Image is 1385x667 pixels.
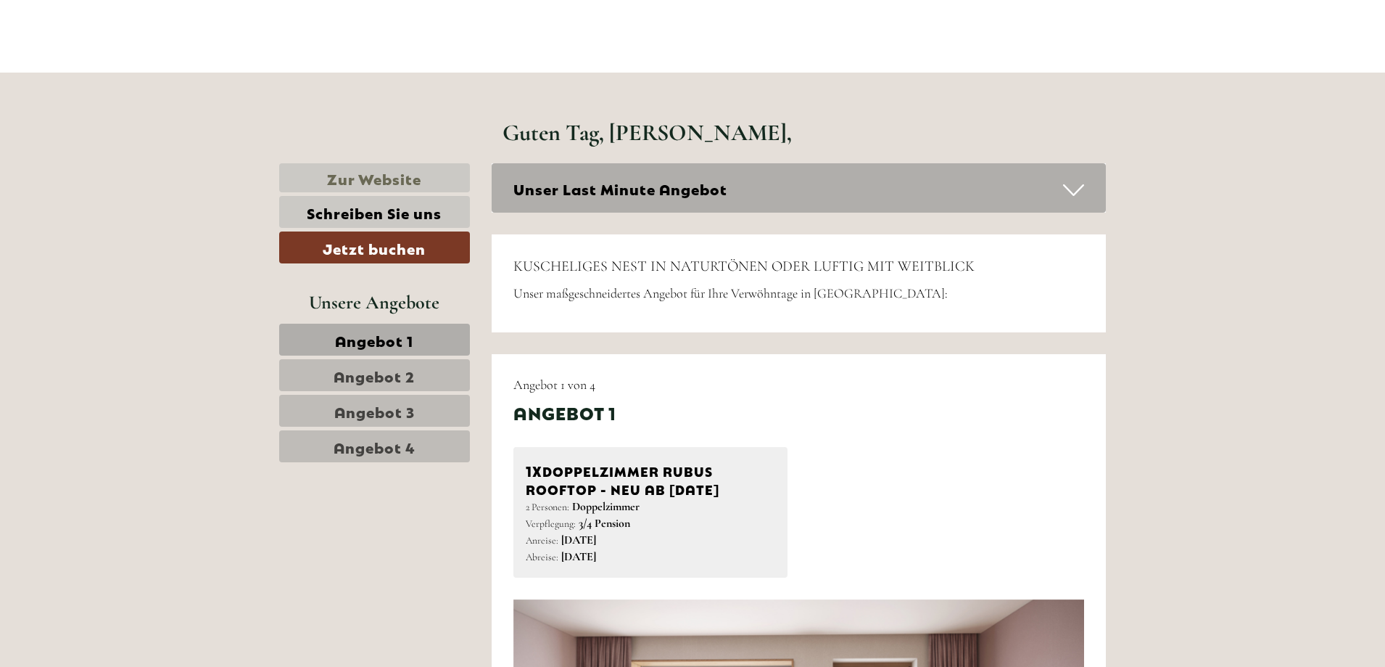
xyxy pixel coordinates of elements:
[279,163,470,193] a: Zur Website
[561,533,596,547] b: [DATE]
[513,285,948,301] span: Unser maßgeschneidertes Angebot für Ihre Verwöhntage in [GEOGRAPHIC_DATA]:
[526,501,569,513] small: 2 Personen:
[279,289,470,316] div: Unsere Angebote
[526,551,558,563] small: Abreise:
[572,499,640,514] b: Doppelzimmer
[526,459,542,480] b: 1x
[11,39,213,83] div: Guten Tag, wie können wir Ihnen helfen?
[279,232,470,263] a: Jetzt buchen
[470,376,571,408] button: Senden
[334,365,415,385] span: Angebot 2
[526,534,558,547] small: Anreise:
[250,11,322,36] div: Sonntag
[334,401,415,421] span: Angebot 3
[334,436,415,457] span: Angebot 4
[503,120,792,145] h1: Guten Tag, [PERSON_NAME],
[561,549,596,564] b: [DATE]
[22,70,206,81] small: 10:20
[22,42,206,54] div: [GEOGRAPHIC_DATA]
[579,516,630,531] b: 3/4 Pension
[335,330,413,350] span: Angebot 1
[513,400,616,425] div: Angebot 1
[526,517,576,530] small: Verpflegung:
[492,163,1107,213] div: Unser Last Minute Angebot
[279,196,470,228] a: Schreiben Sie uns
[526,459,776,499] div: Doppelzimmer RUBUS ROOFTOP - Neu ab [DATE]
[513,377,595,393] span: Angebot 1 von 4
[513,258,975,275] span: KUSCHELIGES NEST IN NATURTÖNEN ODER LUFTIG MIT WEITBLICK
